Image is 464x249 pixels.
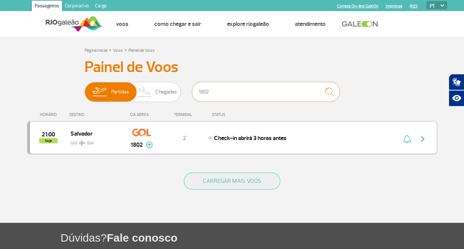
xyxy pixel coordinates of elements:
a: Compra On-line GaleOn [337,4,378,8]
button: CARREGAR MAIS VOOS [184,173,280,190]
button: Abrir recursos assistivos. [448,90,464,106]
img: slider-desembarque [134,82,156,102]
span: SSA [87,140,94,147]
a: > [109,45,111,54]
span: 2025-09-29 21:00:00 [42,132,55,137]
div: HORÁRIO [30,112,70,117]
input: Voo, cidade ou cia aérea [192,82,340,102]
span: Check-in abrirá 3 horas antes [214,134,286,142]
a: Página Inicial [85,48,107,53]
a: Imprensa [386,4,402,8]
img: mais-info-painel-voo.svg [146,141,153,148]
div: STATUS [208,112,268,117]
a: Cargo [92,1,110,13]
div: DESTINO [69,112,123,117]
a: Painel de Voos [128,48,155,53]
a: Voos [116,20,128,28]
span: 2 [183,134,186,142]
img: seta-direita-painel-voo.svg [418,134,427,143]
a: Voos [113,48,123,53]
a: > [124,45,127,54]
a: RQS [410,4,418,8]
span: Salvador [71,129,118,138]
img: slider-embarque [88,82,111,102]
a: Como chegar e sair [154,20,201,28]
h1: Dúvidas? [61,230,464,245]
img: sino-painel-voo.svg [403,134,411,143]
h3: Painel de Voos [85,58,380,76]
span: Partidas [111,82,129,102]
span: Fale conosco [107,232,178,244]
a: Corporativo [62,1,92,13]
span: GIG [71,136,118,147]
img: destiny_airplane.svg [79,140,85,146]
span: hoje [39,138,58,143]
a: Atendimento [295,20,325,28]
span: 1802 [131,140,143,149]
div: TERMINAL [160,112,208,117]
a: Passageiros [32,1,62,13]
a: Explore RIOgaleão [227,20,269,28]
div: CIA AÉREA [123,112,160,117]
span: Chegadas [155,82,177,102]
button: Abrir tradutor de língua de sinais. [448,74,464,90]
div: Plugin de acessibilidade da Hand Talk. [448,74,464,106]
